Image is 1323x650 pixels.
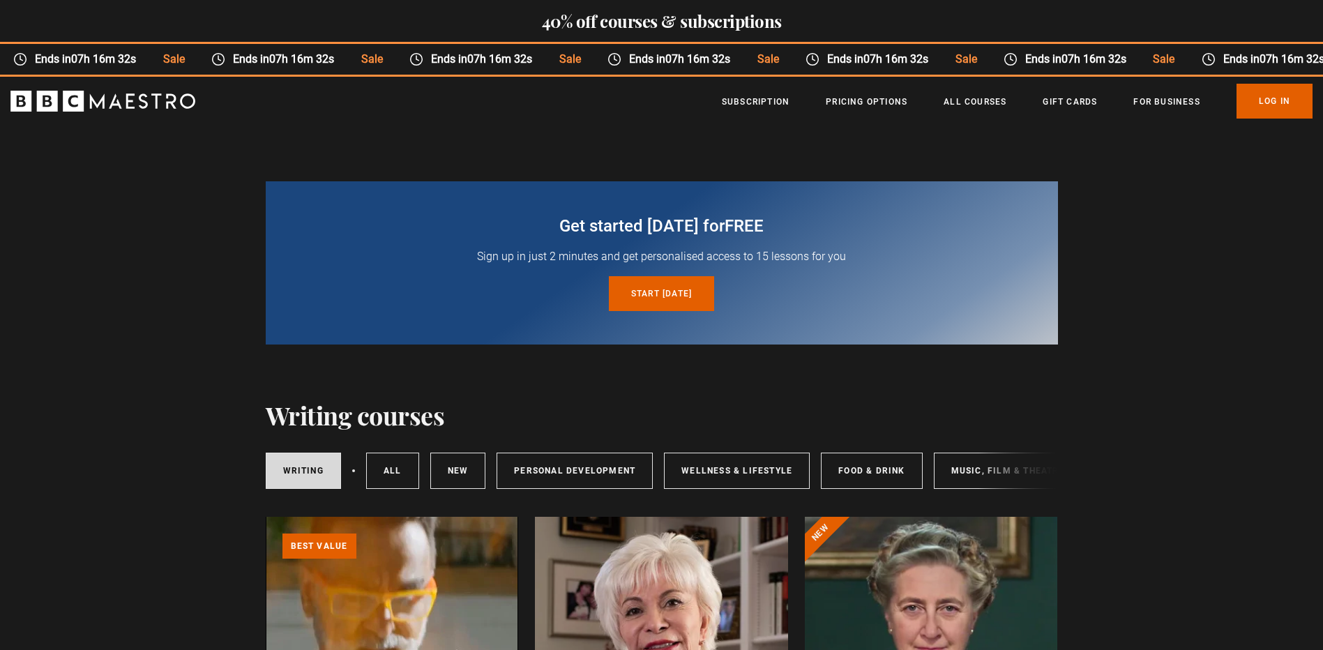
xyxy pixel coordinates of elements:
a: Wellness & Lifestyle [664,453,810,489]
a: All [366,453,419,489]
time: 07h 16m 32s [1258,52,1323,66]
a: Food & Drink [821,453,922,489]
a: Pricing Options [826,95,907,109]
span: Sale [742,51,790,68]
time: 07h 16m 32s [268,52,333,66]
span: Ends in [224,51,346,68]
span: Ends in [620,51,742,68]
nav: Primary [722,84,1313,119]
time: 07h 16m 32s [664,52,729,66]
span: Ends in [1016,51,1138,68]
span: Ends in [26,51,148,68]
span: Ends in [818,51,940,68]
a: Start [DATE] [609,276,714,311]
a: For business [1133,95,1200,109]
span: Sale [940,51,988,68]
a: Log In [1237,84,1313,119]
a: All Courses [944,95,1006,109]
a: New [430,453,486,489]
a: Subscription [722,95,789,109]
a: Writing [266,453,341,489]
h2: Get started [DATE] for [299,215,1025,237]
svg: BBC Maestro [10,91,195,112]
time: 07h 16m 32s [70,52,135,66]
span: Sale [149,51,197,68]
p: Sign up in just 2 minutes and get personalised access to 15 lessons for you [299,248,1025,265]
span: Sale [347,51,395,68]
p: Best value [282,534,356,559]
h1: Writing courses [266,400,445,430]
span: Sale [545,51,593,68]
a: Gift Cards [1043,95,1097,109]
span: Ends in [422,51,544,68]
time: 07h 16m 32s [1060,52,1125,66]
a: Music, Film & Theatre [934,453,1082,489]
span: free [725,216,764,236]
span: Sale [1138,51,1186,68]
time: 07h 16m 32s [466,52,531,66]
a: Personal Development [497,453,653,489]
time: 07h 16m 32s [862,52,927,66]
